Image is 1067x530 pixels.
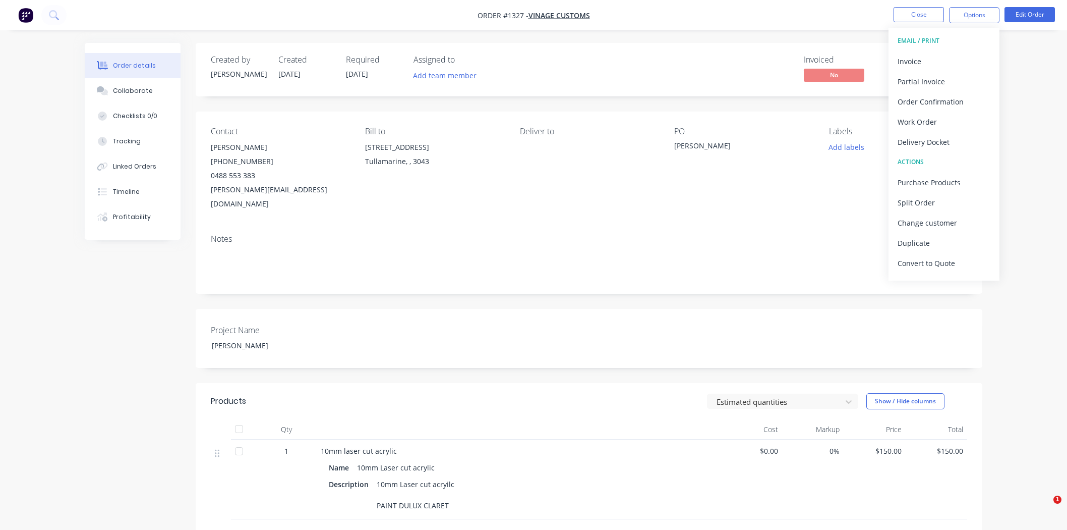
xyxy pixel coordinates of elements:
[898,135,990,149] div: Delivery Docket
[284,446,288,456] span: 1
[898,155,990,169] div: ACTIONS
[478,11,528,20] span: Order #1327 -
[329,477,373,492] div: Description
[113,112,157,121] div: Checklists 0/0
[1033,496,1057,520] iframe: Intercom live chat
[211,183,349,211] div: [PERSON_NAME][EMAIL_ADDRESS][DOMAIN_NAME]
[85,204,181,230] button: Profitability
[720,419,782,440] div: Cost
[211,69,266,79] div: [PERSON_NAME]
[85,78,181,103] button: Collaborate
[211,55,266,65] div: Created by
[949,7,999,23] button: Options
[408,69,482,82] button: Add team member
[520,127,658,136] div: Deliver to
[113,86,153,95] div: Collaborate
[898,54,990,69] div: Invoice
[278,69,301,79] span: [DATE]
[211,140,349,154] div: [PERSON_NAME]
[413,55,514,65] div: Assigned to
[329,460,353,475] div: Name
[85,53,181,78] button: Order details
[898,74,990,89] div: Partial Invoice
[724,446,778,456] span: $0.00
[346,69,368,79] span: [DATE]
[365,140,503,173] div: [STREET_ADDRESS]Tullamarine, , 3043
[804,69,864,81] span: No
[782,419,844,440] div: Markup
[829,127,967,136] div: Labels
[786,446,840,456] span: 0%
[365,140,503,154] div: [STREET_ADDRESS]
[85,103,181,129] button: Checklists 0/0
[211,234,967,244] div: Notes
[211,127,349,136] div: Contact
[113,187,140,196] div: Timeline
[528,11,590,20] a: Vinage Customs
[413,69,482,82] button: Add team member
[898,115,990,129] div: Work Order
[674,127,812,136] div: PO
[898,94,990,109] div: Order Confirmation
[898,195,990,210] div: Split Order
[866,393,944,409] button: Show / Hide columns
[85,129,181,154] button: Tracking
[1053,496,1061,504] span: 1
[321,446,397,456] span: 10mm laser cut acrylic
[278,55,334,65] div: Created
[365,154,503,169] div: Tullamarine, , 3043
[346,55,401,65] div: Required
[674,140,800,154] div: [PERSON_NAME]
[211,324,337,336] label: Project Name
[823,140,869,154] button: Add labels
[898,256,990,271] div: Convert to Quote
[898,216,990,230] div: Change customer
[256,419,317,440] div: Qty
[898,276,990,291] div: Archive
[910,446,964,456] span: $150.00
[211,140,349,211] div: [PERSON_NAME][PHONE_NUMBER]0488 553 383[PERSON_NAME][EMAIL_ADDRESS][DOMAIN_NAME]
[113,137,141,146] div: Tracking
[804,55,879,65] div: Invoiced
[204,338,330,353] div: [PERSON_NAME]
[848,446,902,456] span: $150.00
[898,236,990,250] div: Duplicate
[113,213,151,222] div: Profitability
[211,169,349,183] div: 0488 553 383
[113,162,156,171] div: Linked Orders
[85,179,181,204] button: Timeline
[211,395,246,407] div: Products
[85,154,181,179] button: Linked Orders
[113,61,156,70] div: Order details
[353,460,439,475] div: 10mm Laser cut acrylic
[373,477,458,513] div: 10mm Laser cut acryilc PAINT DULUX CLARET
[844,419,906,440] div: Price
[898,34,990,47] div: EMAIL / PRINT
[894,7,944,22] button: Close
[18,8,33,23] img: Factory
[365,127,503,136] div: Bill to
[906,419,968,440] div: Total
[211,154,349,169] div: [PHONE_NUMBER]
[1004,7,1055,22] button: Edit Order
[898,175,990,190] div: Purchase Products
